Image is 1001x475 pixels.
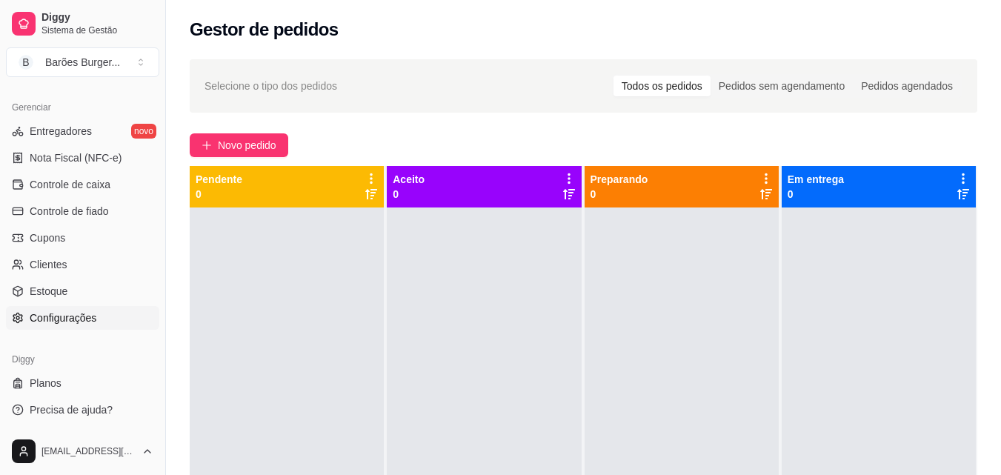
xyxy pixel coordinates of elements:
[45,55,120,70] div: Barões Burger ...
[6,253,159,276] a: Clientes
[6,434,159,469] button: [EMAIL_ADDRESS][DOMAIN_NAME]
[788,187,844,202] p: 0
[6,279,159,303] a: Estoque
[6,371,159,395] a: Planos
[30,124,92,139] span: Entregadores
[30,257,67,272] span: Clientes
[202,140,212,150] span: plus
[30,376,61,391] span: Planos
[6,398,159,422] a: Precisa de ajuda?
[6,173,159,196] a: Controle de caixa
[30,230,65,245] span: Cupons
[393,187,425,202] p: 0
[393,172,425,187] p: Aceito
[196,172,242,187] p: Pendente
[30,284,67,299] span: Estoque
[30,150,122,165] span: Nota Fiscal (NFC-e)
[6,226,159,250] a: Cupons
[6,119,159,143] a: Entregadoresnovo
[591,172,648,187] p: Preparando
[30,177,110,192] span: Controle de caixa
[41,24,153,36] span: Sistema de Gestão
[613,76,711,96] div: Todos os pedidos
[788,172,844,187] p: Em entrega
[853,76,961,96] div: Pedidos agendados
[6,146,159,170] a: Nota Fiscal (NFC-e)
[6,306,159,330] a: Configurações
[190,18,339,41] h2: Gestor de pedidos
[6,47,159,77] button: Select a team
[6,6,159,41] a: DiggySistema de Gestão
[711,76,853,96] div: Pedidos sem agendamento
[30,310,96,325] span: Configurações
[6,96,159,119] div: Gerenciar
[196,187,242,202] p: 0
[41,445,136,457] span: [EMAIL_ADDRESS][DOMAIN_NAME]
[30,402,113,417] span: Precisa de ajuda?
[41,11,153,24] span: Diggy
[190,133,288,157] button: Novo pedido
[19,55,33,70] span: B
[30,204,109,219] span: Controle de fiado
[6,348,159,371] div: Diggy
[204,78,337,94] span: Selecione o tipo dos pedidos
[218,137,276,153] span: Novo pedido
[591,187,648,202] p: 0
[6,199,159,223] a: Controle de fiado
